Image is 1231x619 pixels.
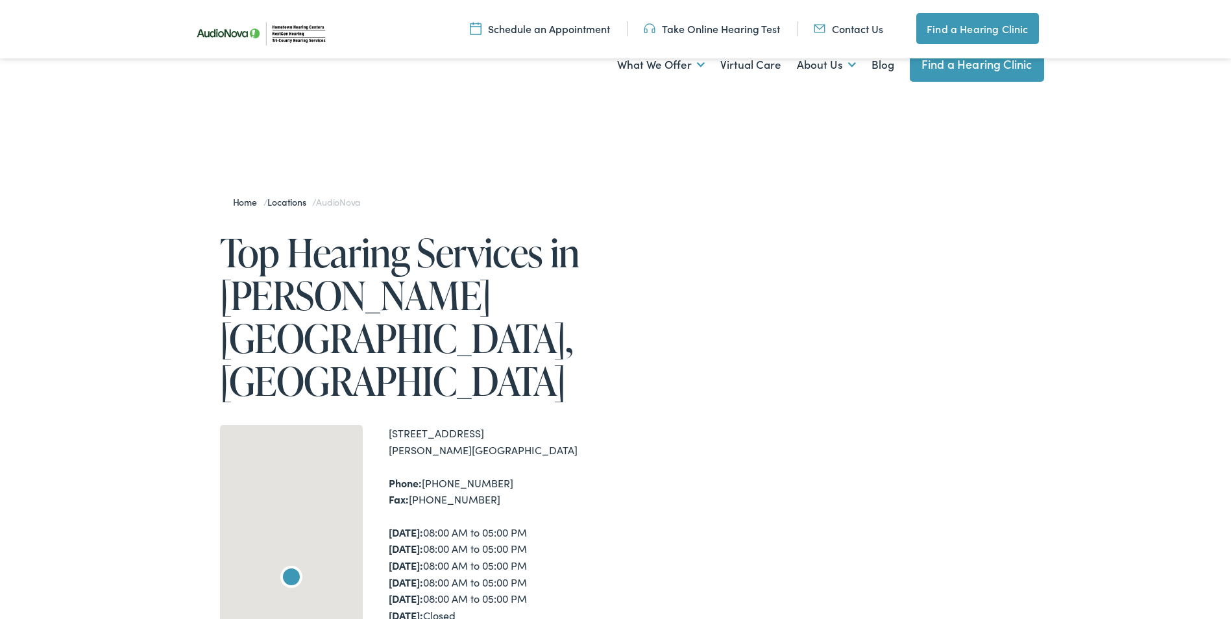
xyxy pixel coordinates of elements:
strong: [DATE]: [389,575,423,589]
strong: [DATE]: [389,591,423,605]
h1: Top Hearing Services in [PERSON_NAME][GEOGRAPHIC_DATA], [GEOGRAPHIC_DATA] [220,231,616,402]
a: Contact Us [814,21,883,36]
a: Virtual Care [720,41,781,89]
a: Blog [871,41,894,89]
strong: [DATE]: [389,525,423,539]
a: Find a Hearing Clinic [910,47,1044,82]
a: Schedule an Appointment [470,21,610,36]
div: [STREET_ADDRESS] [PERSON_NAME][GEOGRAPHIC_DATA] [389,425,616,458]
strong: Fax: [389,492,409,506]
a: What We Offer [617,41,705,89]
img: utility icon [470,21,481,36]
a: Find a Hearing Clinic [916,13,1038,44]
a: Locations [267,195,312,208]
strong: [DATE]: [389,558,423,572]
a: Home [233,195,263,208]
strong: [DATE]: [389,541,423,555]
img: utility icon [814,21,825,36]
span: / / [233,195,361,208]
div: AudioNova [276,563,307,594]
a: About Us [797,41,856,89]
strong: Phone: [389,476,422,490]
img: utility icon [644,21,655,36]
div: [PHONE_NUMBER] [PHONE_NUMBER] [389,475,616,508]
span: AudioNova [316,195,360,208]
a: Take Online Hearing Test [644,21,780,36]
